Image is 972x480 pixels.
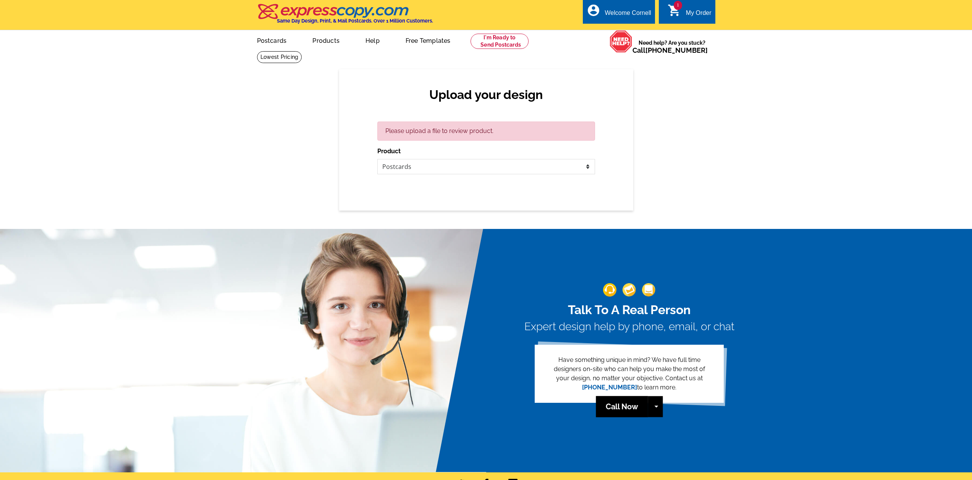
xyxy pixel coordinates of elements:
[257,9,433,24] a: Same Day Design, Print, & Mail Postcards. Over 1 Million Customers.
[524,303,734,317] h2: Talk To A Real Person
[353,31,392,49] a: Help
[393,31,463,49] a: Free Templates
[582,384,637,391] a: [PHONE_NUMBER]
[668,3,681,17] i: shopping_cart
[377,147,401,156] label: Product
[645,46,708,54] a: [PHONE_NUMBER]
[605,10,652,20] div: Welcome Cornell
[377,122,595,141] div: Please upload a file to review product.
[623,283,636,297] img: support-img-2.png
[245,31,299,49] a: Postcards
[300,31,352,49] a: Products
[642,283,655,297] img: support-img-3_1.png
[632,46,708,54] span: Call
[632,39,712,54] span: Need help? Are you stuck?
[686,10,712,20] div: My Order
[668,8,712,18] a: 1 shopping_cart My Order
[524,320,734,333] h3: Expert design help by phone, email, or chat
[385,88,587,102] h2: Upload your design
[587,3,600,17] i: account_circle
[596,396,648,417] a: Call Now
[610,30,632,53] img: help
[603,283,616,297] img: support-img-1.png
[674,1,682,10] span: 1
[277,18,433,24] h4: Same Day Design, Print, & Mail Postcards. Over 1 Million Customers.
[547,355,712,392] p: Have something unique in mind? We have full time designers on-site who can help you make the most...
